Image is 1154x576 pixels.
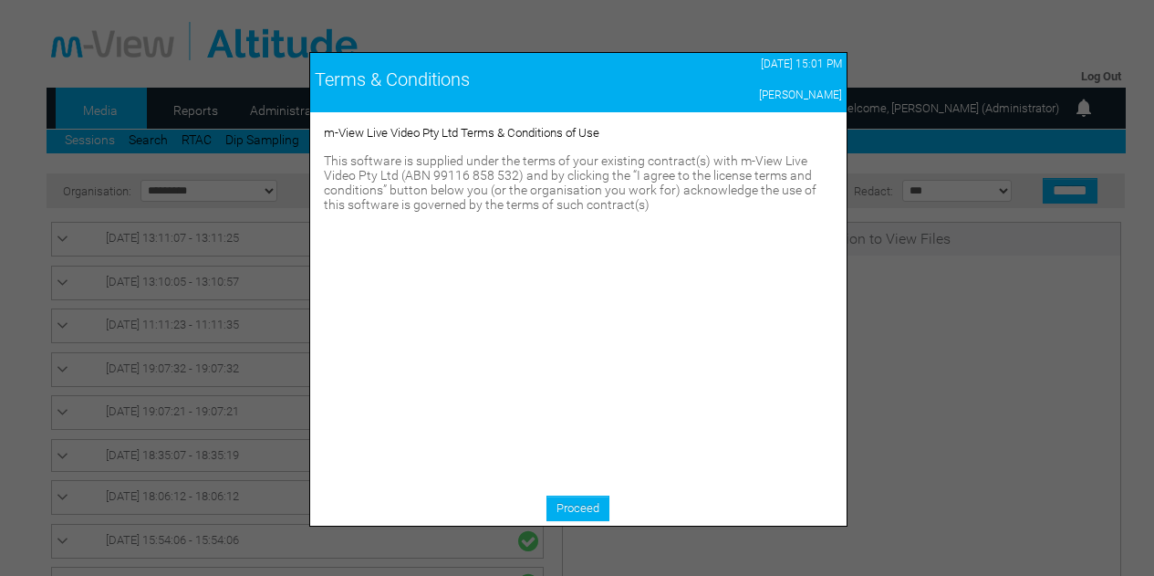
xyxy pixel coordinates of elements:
[1073,97,1095,119] img: bell24.png
[324,126,599,140] span: m-View Live Video Pty Ltd Terms & Conditions of Use
[315,68,650,90] div: Terms & Conditions
[324,153,816,212] span: This software is supplied under the terms of your existing contract(s) with m-View Live Video Pty...
[653,84,846,106] td: [PERSON_NAME]
[546,496,609,521] a: Proceed
[653,53,846,75] td: [DATE] 15:01 PM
